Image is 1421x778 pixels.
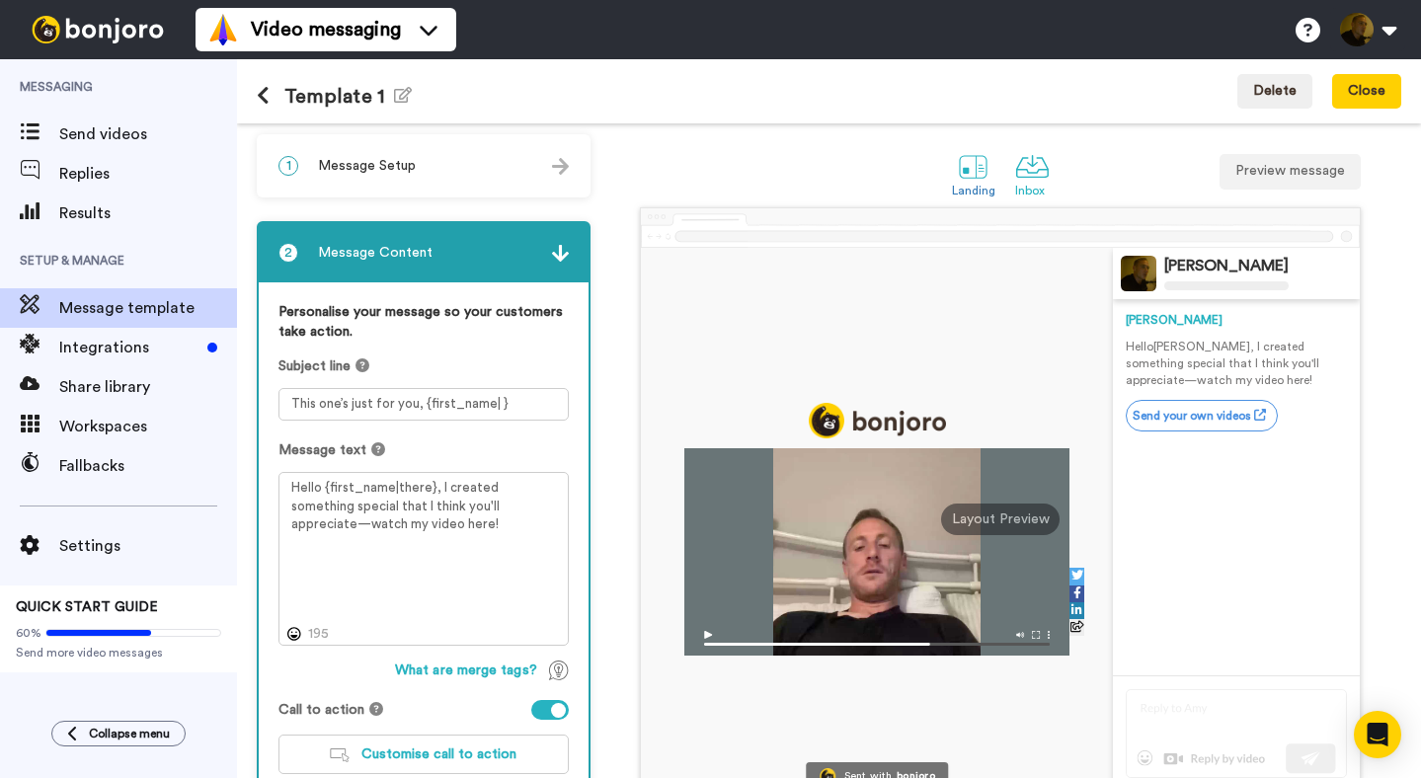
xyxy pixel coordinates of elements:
img: arrow.svg [552,158,569,175]
span: Workspaces [59,415,237,438]
button: Close [1332,74,1401,110]
span: Message Setup [318,156,416,176]
span: Send videos [59,122,237,146]
textarea: This one’s just for you, {first_name| } [278,388,569,421]
span: Integrations [59,336,199,359]
p: Hello [PERSON_NAME] , I created something special that I think you'll appreciate—watch my video h... [1126,339,1347,389]
button: Delete [1237,74,1312,110]
div: Open Intercom Messenger [1354,711,1401,758]
span: Send more video messages [16,645,221,661]
img: bj-logo-header-white.svg [24,16,172,43]
div: Inbox [1015,184,1050,197]
span: Video messaging [251,16,401,43]
span: Share library [59,375,237,399]
img: logo_full.png [809,403,947,438]
span: What are merge tags? [395,661,537,680]
span: Settings [59,534,237,558]
button: Collapse menu [51,721,186,746]
span: Results [59,201,237,225]
span: 60% [16,625,41,641]
span: Customise call to action [361,747,516,761]
h1: Template 1 [257,85,412,108]
img: arrow.svg [552,245,569,262]
label: Personalise your message so your customers take action. [278,302,569,342]
textarea: Hello {first_name|there}, I created something special that I think you'll appreciate—watch my vid... [278,472,569,646]
span: 1 [278,156,298,176]
img: Profile Image [1121,256,1156,291]
span: Collapse menu [89,726,170,741]
img: reply-preview.svg [1126,689,1347,778]
img: vm-color.svg [207,14,239,45]
img: player-controls-full.svg [684,621,1069,656]
div: Landing [952,184,996,197]
span: Subject line [278,356,351,376]
img: customiseCTA.svg [330,748,350,762]
button: Customise call to action [278,735,569,774]
span: Call to action [278,700,364,720]
span: Message text [278,440,366,460]
img: TagTips.svg [549,661,569,680]
span: 2 [278,243,298,263]
span: Message template [59,296,237,320]
a: Landing [942,139,1006,207]
a: Inbox [1005,139,1060,207]
span: Message Content [318,243,433,263]
span: QUICK START GUIDE [16,600,158,614]
span: Fallbacks [59,454,237,478]
div: [PERSON_NAME] [1164,257,1289,275]
a: Send your own videos [1126,400,1278,431]
div: [PERSON_NAME] [1126,312,1347,329]
div: Layout Preview [941,504,1060,535]
span: Replies [59,162,237,186]
button: Preview message [1220,154,1361,190]
div: 1Message Setup [257,134,591,197]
